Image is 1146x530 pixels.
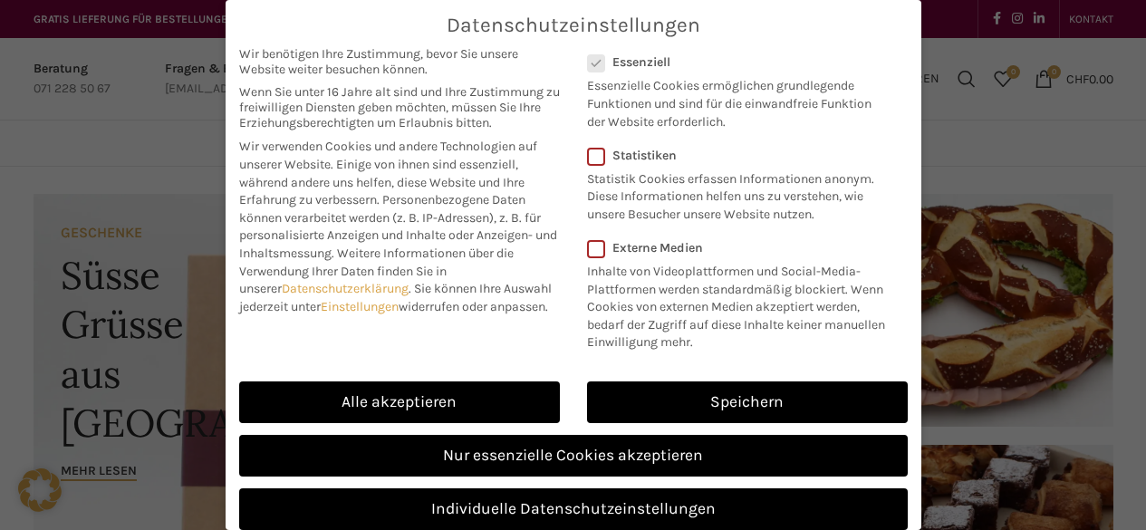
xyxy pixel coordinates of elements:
p: Essenzielle Cookies ermöglichen grundlegende Funktionen und sind für die einwandfreie Funktion de... [587,70,884,130]
a: Datenschutzerklärung [282,281,409,296]
span: Personenbezogene Daten können verarbeitet werden (z. B. IP-Adressen), z. B. für personalisierte A... [239,192,557,261]
a: Individuelle Datenschutzeinstellungen [239,488,908,530]
a: Alle akzeptieren [239,381,560,423]
label: Essenziell [587,54,884,70]
a: Speichern [587,381,908,423]
span: Wenn Sie unter 16 Jahre alt sind und Ihre Zustimmung zu freiwilligen Diensten geben möchten, müss... [239,84,560,130]
a: Einstellungen [321,299,399,314]
label: Externe Medien [587,240,896,255]
span: Sie können Ihre Auswahl jederzeit unter widerrufen oder anpassen. [239,281,552,314]
span: Datenschutzeinstellungen [447,14,700,37]
span: Weitere Informationen über die Verwendung Ihrer Daten finden Sie in unserer . [239,246,514,296]
span: Wir benötigen Ihre Zustimmung, bevor Sie unsere Website weiter besuchen können. [239,46,560,77]
p: Inhalte von Videoplattformen und Social-Media-Plattformen werden standardmäßig blockiert. Wenn Co... [587,255,896,352]
span: Wir verwenden Cookies und andere Technologien auf unserer Website. Einige von ihnen sind essenzie... [239,139,537,207]
label: Statistiken [587,148,884,163]
a: Nur essenzielle Cookies akzeptieren [239,435,908,477]
p: Statistik Cookies erfassen Informationen anonym. Diese Informationen helfen uns zu verstehen, wie... [587,163,884,224]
